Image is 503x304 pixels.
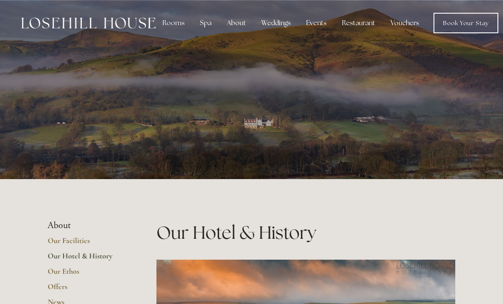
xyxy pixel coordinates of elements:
div: About [220,14,253,32]
a: Our Facilities [48,236,129,251]
a: Vouchers [384,14,426,32]
li: About [48,220,129,231]
a: Our Hotel & History [48,251,129,266]
h1: Our Hotel & History [156,220,455,245]
div: Rooms [156,14,191,32]
a: Our Ethos [48,266,129,282]
div: Events [299,14,333,32]
div: Restaurant [335,14,382,32]
a: Offers [48,282,129,297]
img: Losehill House [21,17,156,29]
div: Weddings [254,14,298,32]
a: Book Your Stay [434,13,498,33]
div: Spa [193,14,218,32]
